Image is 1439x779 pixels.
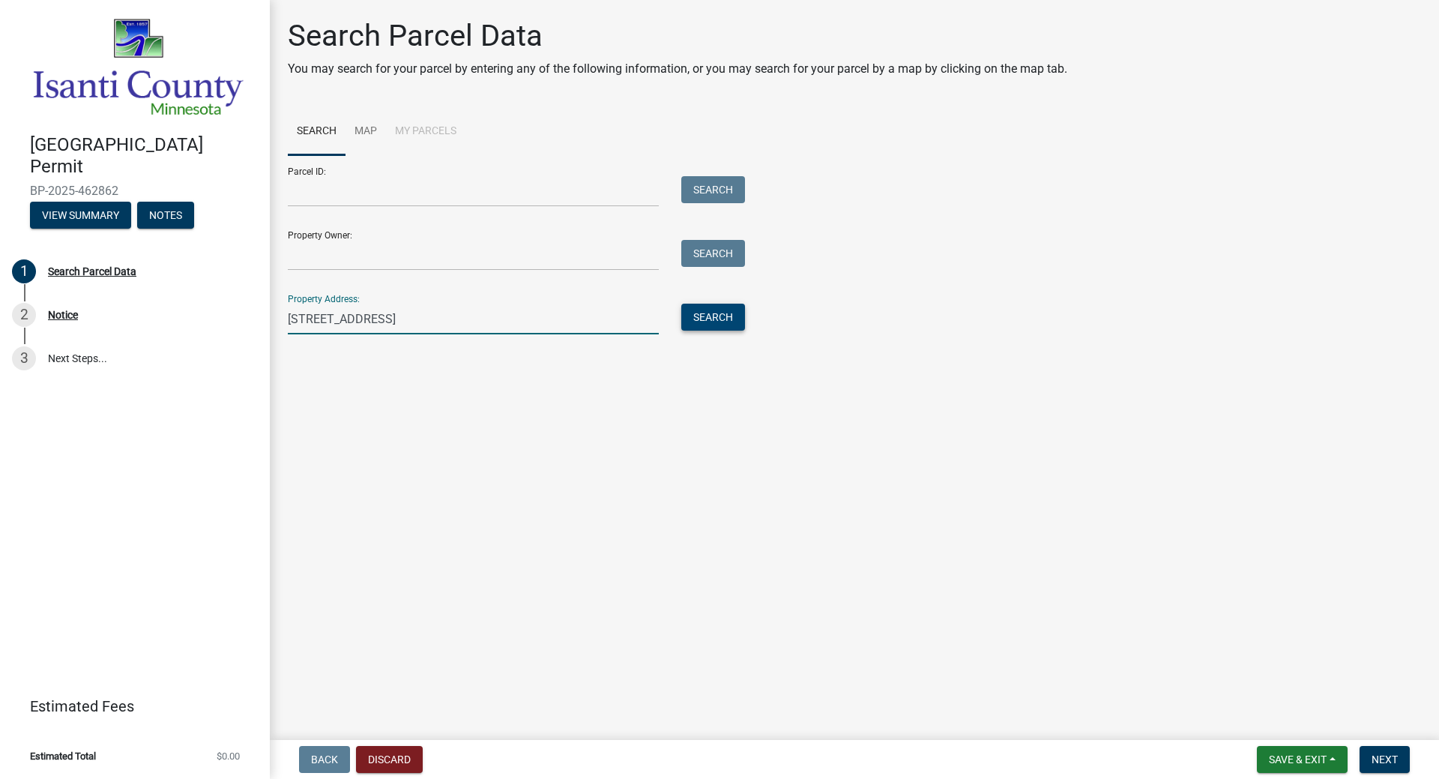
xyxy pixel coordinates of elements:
span: BP-2025-462862 [30,184,240,198]
div: Search Parcel Data [48,266,136,277]
a: Estimated Fees [12,691,246,721]
img: Isanti County, Minnesota [30,16,246,118]
h1: Search Parcel Data [288,18,1067,54]
button: Search [681,240,745,267]
a: Search [288,108,346,156]
div: 1 [12,259,36,283]
span: Back [311,754,338,766]
p: You may search for your parcel by entering any of the following information, or you may search fo... [288,60,1067,78]
wm-modal-confirm: Summary [30,210,131,222]
button: Search [681,176,745,203]
div: 2 [12,303,36,327]
span: $0.00 [217,751,240,761]
a: Map [346,108,386,156]
button: Next [1360,746,1410,773]
div: Notice [48,310,78,320]
wm-modal-confirm: Notes [137,210,194,222]
span: Estimated Total [30,751,96,761]
button: Search [681,304,745,331]
span: Next [1372,754,1398,766]
div: 3 [12,346,36,370]
button: Discard [356,746,423,773]
span: Save & Exit [1269,754,1327,766]
button: Back [299,746,350,773]
button: Save & Exit [1257,746,1348,773]
button: Notes [137,202,194,229]
button: View Summary [30,202,131,229]
h4: [GEOGRAPHIC_DATA] Permit [30,134,258,178]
